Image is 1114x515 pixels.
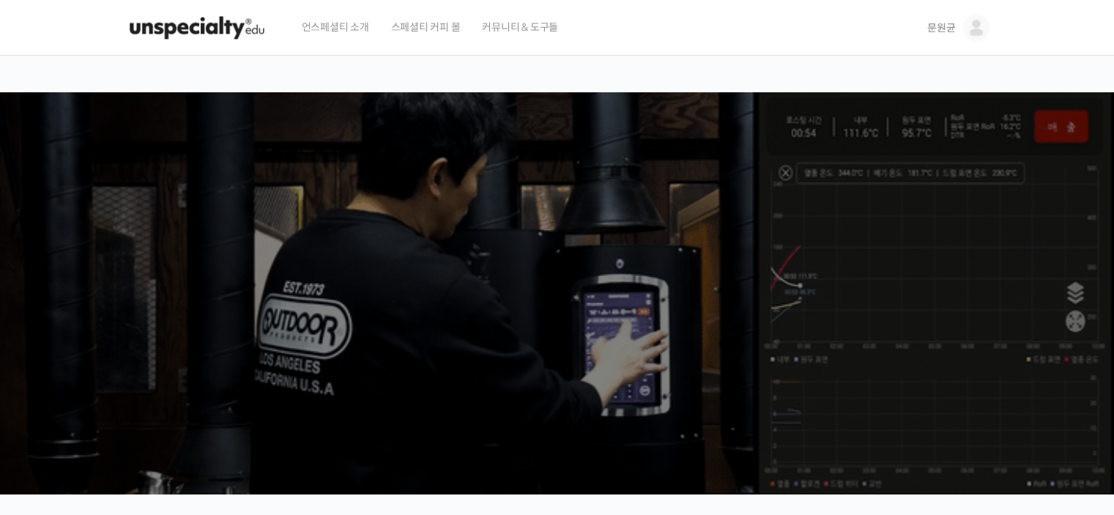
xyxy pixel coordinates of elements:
[15,305,1100,325] p: 시간과 장소에 구애받지 않고, 검증된 커리큘럼으로
[15,224,1100,298] p: [PERSON_NAME]을 다하는 당신을 위해, 최고와 함께 만든 커피 클래스
[927,21,955,34] span: 문원균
